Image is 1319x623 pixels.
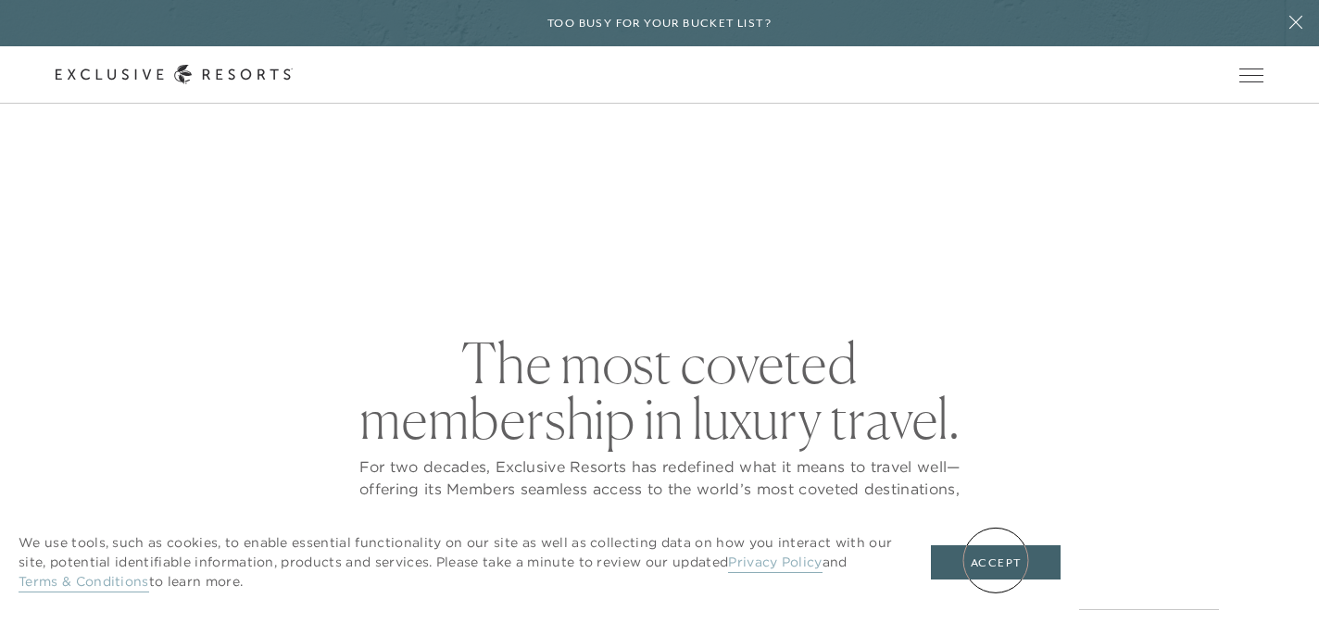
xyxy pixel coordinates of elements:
p: We use tools, such as cookies, to enable essential functionality on our site as well as collectin... [19,533,894,592]
h6: Too busy for your bucket list? [547,15,772,32]
a: Privacy Policy [728,554,822,573]
button: Open navigation [1239,69,1263,81]
button: Accept [931,545,1061,580]
p: For two decades, Exclusive Resorts has redefined what it means to travel well—offering its Member... [354,455,965,544]
a: Terms & Conditions [19,573,149,592]
h2: The most coveted membership in luxury travel. [354,335,965,446]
